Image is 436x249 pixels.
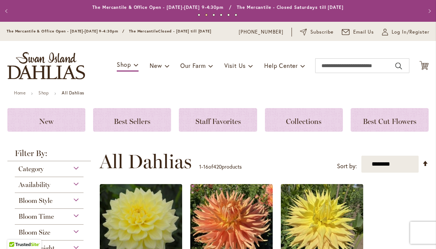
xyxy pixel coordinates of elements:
a: Email Us [342,28,374,36]
button: 1 of 6 [198,14,200,16]
span: New [39,117,54,126]
span: Bloom Size [18,228,50,236]
a: Staff Favorites [179,108,257,132]
span: New [150,62,162,69]
span: Best Sellers [114,117,150,126]
span: 420 [213,163,222,170]
strong: Filter By: [7,149,91,161]
span: Shop [117,60,131,68]
span: 1 [199,163,201,170]
button: Next [421,4,436,18]
a: [PHONE_NUMBER] [239,28,283,36]
span: Best Cut Flowers [363,117,416,126]
p: - of products [199,161,242,173]
a: Best Sellers [93,108,171,132]
a: Log In/Register [382,28,429,36]
span: All Dahlias [99,151,192,173]
a: store logo [7,52,85,79]
span: Collections [286,117,321,126]
button: 2 of 6 [205,14,208,16]
span: Category [18,165,44,173]
a: Shop [38,90,49,96]
span: Help Center [264,62,298,69]
button: 4 of 6 [220,14,222,16]
span: The Mercantile & Office Open - [DATE]-[DATE] 9-4:30pm / The Mercantile [7,29,158,34]
span: Email Us [353,28,374,36]
span: Staff Favorites [195,117,241,126]
label: Sort by: [337,159,357,173]
a: Home [14,90,25,96]
span: Closed - [DATE] till [DATE] [158,29,211,34]
button: 3 of 6 [212,14,215,16]
span: Log In/Register [392,28,429,36]
span: Visit Us [224,62,246,69]
button: 5 of 6 [227,14,230,16]
span: Bloom Style [18,197,52,205]
iframe: Launch Accessibility Center [6,223,26,243]
span: Availability [18,181,50,189]
span: 16 [203,163,208,170]
button: 6 of 6 [235,14,237,16]
a: Collections [265,108,343,132]
a: The Mercantile & Office Open - [DATE]-[DATE] 9-4:30pm / The Mercantile - Closed Saturdays till [D... [92,4,344,10]
a: New [7,108,85,132]
a: Best Cut Flowers [351,108,429,132]
span: Bloom Time [18,212,54,221]
span: Our Farm [180,62,205,69]
a: Subscribe [300,28,334,36]
span: Subscribe [310,28,334,36]
strong: All Dahlias [62,90,84,96]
